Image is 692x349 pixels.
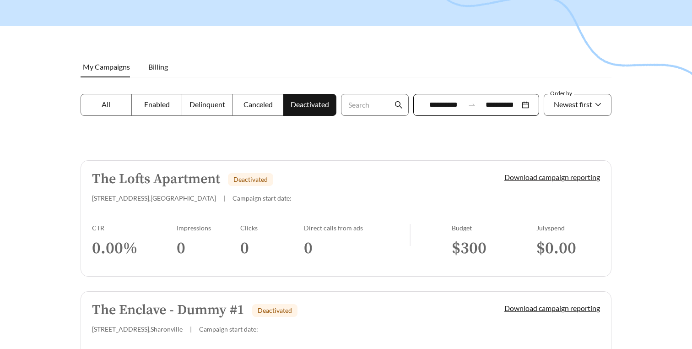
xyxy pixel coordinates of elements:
span: Billing [148,62,168,71]
h5: The Enclave - Dummy #1 [92,303,244,318]
a: Download campaign reporting [504,173,600,181]
div: Direct calls from ads [304,224,410,232]
img: line [410,224,411,246]
h3: 0 [177,238,240,259]
span: Deactivated [233,175,268,183]
span: swap-right [468,101,476,109]
h3: 0 [240,238,304,259]
div: Clicks [240,224,304,232]
span: [STREET_ADDRESS] , [GEOGRAPHIC_DATA] [92,194,216,202]
span: to [468,101,476,109]
span: Deactivated [291,100,329,109]
h3: $ 300 [452,238,536,259]
h3: 0 [304,238,410,259]
div: Budget [452,224,536,232]
span: | [223,194,225,202]
span: My Campaigns [83,62,130,71]
span: Delinquent [189,100,225,109]
div: Impressions [177,224,240,232]
span: | [190,325,192,333]
span: Enabled [144,100,170,109]
span: search [395,101,403,109]
span: [STREET_ADDRESS] , Sharonville [92,325,183,333]
span: Deactivated [258,306,292,314]
h5: The Lofts Apartment [92,172,220,187]
span: All [102,100,110,109]
h3: 0.00 % [92,238,177,259]
span: Canceled [243,100,273,109]
div: July spend [536,224,600,232]
a: Download campaign reporting [504,304,600,312]
span: Campaign start date: [232,194,292,202]
span: Newest first [554,100,592,109]
a: The Lofts ApartmentDeactivated[STREET_ADDRESS],[GEOGRAPHIC_DATA]|Campaign start date:Download cam... [81,160,611,277]
h3: $ 0.00 [536,238,600,259]
span: Campaign start date: [199,325,258,333]
div: CTR [92,224,177,232]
